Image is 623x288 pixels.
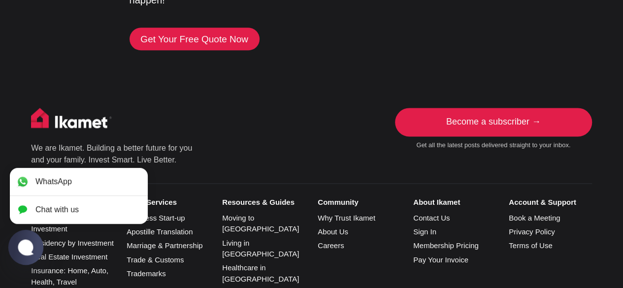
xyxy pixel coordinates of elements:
[413,256,468,264] a: Pay Your Invoice
[31,253,107,261] a: Real Estate Investment
[395,108,592,136] a: Become a subscriber →
[395,141,592,150] small: Get all the latest posts delivered straight to your inbox.
[413,241,479,250] a: Membership Pricing
[222,263,299,283] a: Healthcare in [GEOGRAPHIC_DATA]
[318,214,375,222] a: Why Trust Ikamet
[318,198,401,207] small: Community
[222,239,299,258] a: Living in [GEOGRAPHIC_DATA]
[35,177,72,186] jdiv: WhatsApp
[127,241,202,250] a: Marriage & Partnership
[413,227,436,236] a: Sign In
[413,198,496,207] small: About Ikamet
[127,214,185,222] a: Business Start-up
[127,198,210,207] small: More Services
[31,142,194,166] p: We are Ikamet. Building a better future for you and your family. Invest Smart. Live Better.
[318,227,348,236] a: About Us
[509,198,592,207] small: Account & Support
[127,269,165,278] a: Trademarks
[130,28,260,50] a: Get Your Free Quote Now
[509,214,560,222] a: Book a Meeting
[31,108,112,132] img: Ikamet home
[413,214,450,222] a: Contact Us
[35,205,79,214] jdiv: Chat with us
[10,168,148,196] a: WhatsApp
[31,266,108,286] a: Insurance: Home, Auto, Health, Travel
[31,239,114,247] a: Residency by Investment
[509,227,555,236] a: Privacy Policy
[222,198,305,207] small: Resources & Guides
[127,256,184,264] a: Trade & Customs
[318,241,344,250] a: Careers
[222,214,299,233] a: Moving to [GEOGRAPHIC_DATA]
[127,227,193,236] a: Apostille Translation
[509,241,552,250] a: Terms of Use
